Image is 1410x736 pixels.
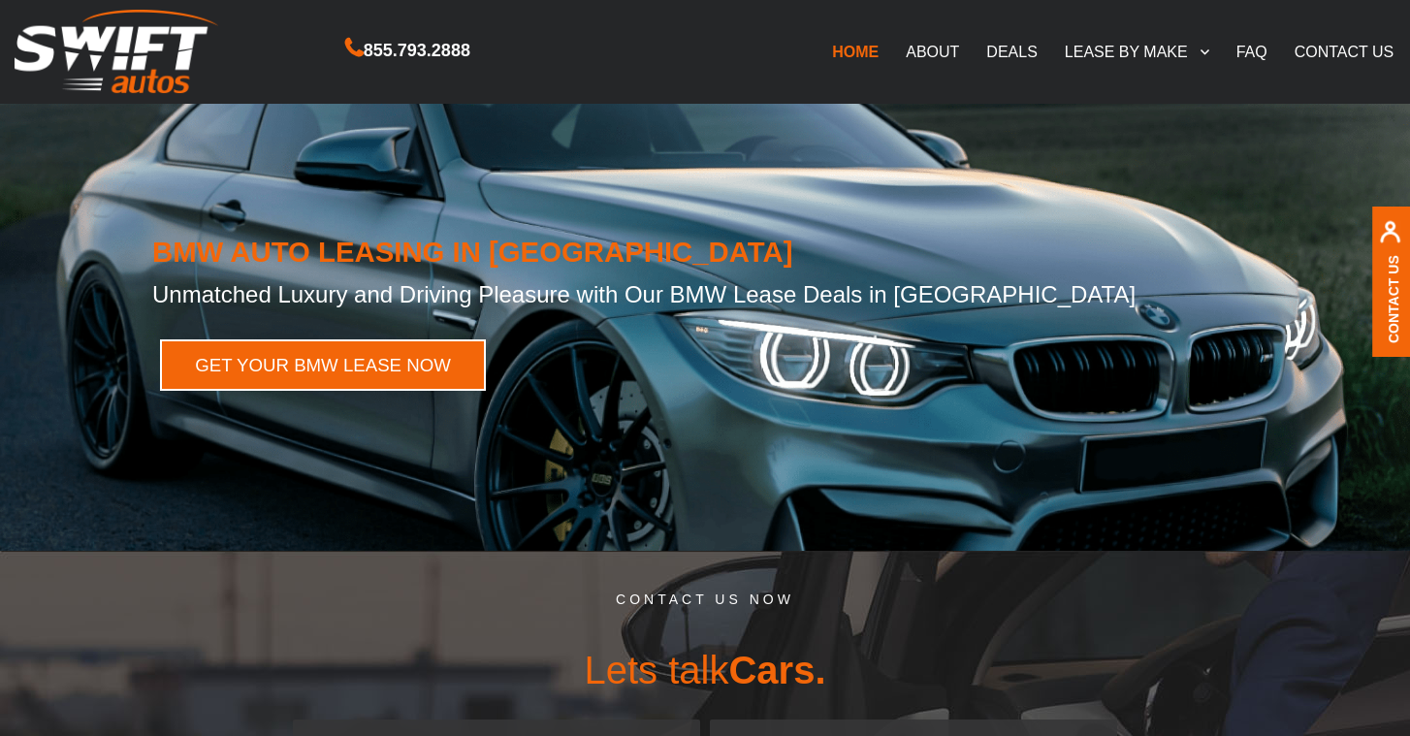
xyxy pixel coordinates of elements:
a: FAQ [1223,31,1281,72]
a: LEASE BY MAKE [1051,31,1223,72]
img: contact us, iconuser [1379,220,1401,254]
span: Cars. [728,649,825,691]
h2: Unmatched Luxury and Driving Pleasure with Our BMW Lease Deals in [GEOGRAPHIC_DATA] [152,269,1258,309]
a: ABOUT [892,31,973,72]
span: 855.793.2888 [364,37,470,65]
h3: Lets talk [15,622,1396,720]
a: CONTACT US [1281,31,1408,72]
a: GET YOUR BMW LEASE NOW [160,339,486,391]
img: Swift Autos [15,10,218,94]
h5: CONTACT US NOW [15,592,1396,622]
h1: BMW AUTO LEASING IN [GEOGRAPHIC_DATA] [152,237,1258,268]
a: Contact Us [1386,254,1401,342]
a: HOME [818,31,892,72]
a: DEALS [973,31,1050,72]
a: 855.793.2888 [345,43,470,59]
